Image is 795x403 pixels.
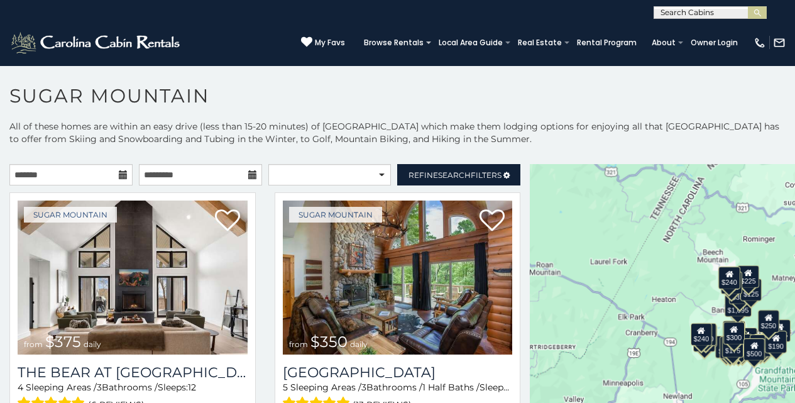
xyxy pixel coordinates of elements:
[283,382,288,393] span: 5
[361,382,366,393] span: 3
[769,319,791,342] div: $155
[350,340,368,349] span: daily
[289,207,382,223] a: Sugar Mountain
[397,164,520,185] a: RefineSearchFilters
[283,201,513,355] a: Grouse Moor Lodge from $350 daily
[510,382,518,393] span: 12
[283,201,513,355] img: Grouse Moor Lodge
[9,30,184,55] img: White-1-2.png
[723,321,744,343] div: $190
[645,34,682,52] a: About
[740,279,762,301] div: $125
[722,335,743,358] div: $175
[18,201,248,355] img: The Bear At Sugar Mountain
[358,34,430,52] a: Browse Rentals
[684,34,744,52] a: Owner Login
[718,267,740,289] div: $240
[438,170,471,180] span: Search
[512,34,568,52] a: Real Estate
[480,208,505,235] a: Add to favorites
[743,338,765,361] div: $500
[283,364,513,381] a: [GEOGRAPHIC_DATA]
[45,333,81,351] span: $375
[97,382,102,393] span: 3
[736,328,757,350] div: $200
[750,334,771,357] div: $195
[773,36,786,49] img: mail-regular-white.png
[691,323,712,346] div: $240
[310,333,348,351] span: $350
[24,207,117,223] a: Sugar Mountain
[18,364,248,381] a: The Bear At [GEOGRAPHIC_DATA]
[432,34,509,52] a: Local Area Guide
[408,170,502,180] span: Refine Filters
[18,201,248,355] a: The Bear At Sugar Mountain from $375 daily
[18,382,23,393] span: 4
[18,364,248,381] h3: The Bear At Sugar Mountain
[758,310,779,333] div: $250
[215,208,240,235] a: Add to favorites
[84,340,101,349] span: daily
[301,36,345,49] a: My Favs
[723,322,745,345] div: $300
[24,340,43,349] span: from
[289,340,308,349] span: from
[571,34,643,52] a: Rental Program
[283,364,513,381] h3: Grouse Moor Lodge
[754,36,766,49] img: phone-regular-white.png
[725,294,752,317] div: $1,095
[188,382,196,393] span: 12
[720,336,741,359] div: $155
[422,382,480,393] span: 1 Half Baths /
[315,37,345,48] span: My Favs
[765,331,786,353] div: $190
[737,265,759,288] div: $225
